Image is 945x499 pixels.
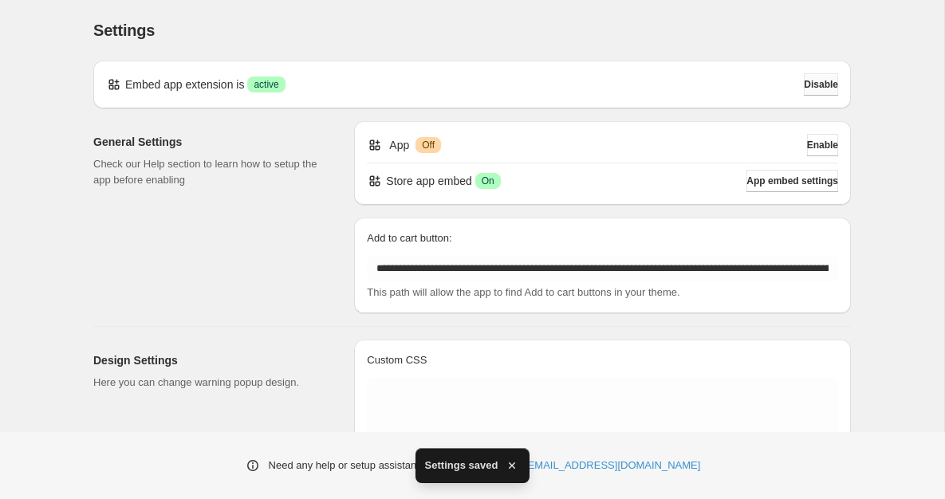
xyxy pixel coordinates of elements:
span: On [482,175,494,187]
span: Enable [807,139,838,151]
span: This path will allow the app to find Add to cart buttons in your theme. [367,286,679,298]
button: App embed settings [746,170,838,192]
span: Settings [93,22,155,39]
button: Enable [807,134,838,156]
span: Off [422,139,435,151]
button: Disable [804,73,838,96]
span: App embed settings [746,175,838,187]
p: Here you can change warning popup design. [93,375,329,391]
span: Add to cart button: [367,232,451,244]
span: Custom CSS [367,354,427,366]
h2: Design Settings [93,352,329,368]
span: Disable [804,78,838,91]
span: Settings saved [425,458,498,473]
p: App [389,137,409,153]
p: Store app embed [386,173,471,189]
p: Embed app extension is [125,77,244,92]
span: active [254,78,278,91]
p: Check our Help section to learn how to setup the app before enabling [93,156,329,188]
a: [EMAIL_ADDRESS][DOMAIN_NAME] [525,458,700,473]
h2: General Settings [93,134,329,150]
